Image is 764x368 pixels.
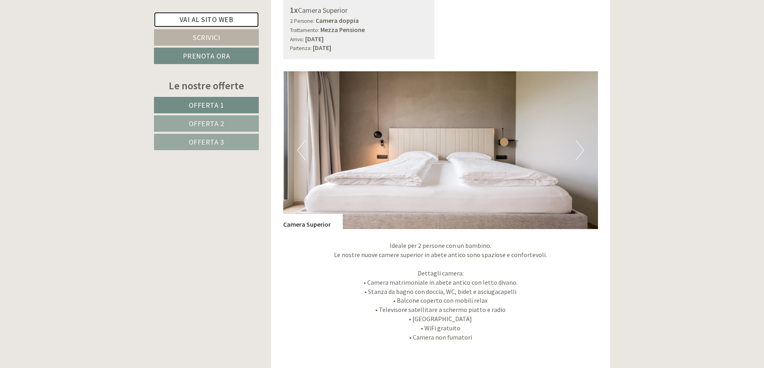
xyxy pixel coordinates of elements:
div: Inso Sonnenheim [12,23,118,30]
small: 13:01 [12,39,118,44]
a: Prenota ora [154,48,259,64]
a: Scrivici [154,29,259,46]
div: Le nostre offerte [154,78,259,93]
span: Offerta 2 [189,119,224,128]
a: Vai al sito web [154,12,259,27]
img: image [283,71,598,229]
span: Offerta 1 [189,101,224,110]
button: Invia [273,209,316,225]
small: Trattamento: [290,27,319,34]
b: [DATE] [305,35,324,43]
small: Arrivo: [290,36,304,43]
b: [DATE] [313,44,331,52]
b: Mezza Pensione [320,26,365,34]
b: Camera doppia [316,16,359,24]
b: 1x [290,5,298,15]
button: Previous [297,140,306,160]
small: 2 Persone: [290,18,314,24]
p: Ideale per 2 persone con un bambino. Le nostre nuove camere superior in abete antico sono spazios... [283,241,598,342]
div: Camera Superior [290,4,428,16]
div: Buon giorno, come possiamo aiutarla? [6,22,122,46]
div: [DATE] [143,6,172,20]
button: Next [576,140,584,160]
div: Camera Superior [283,214,343,229]
small: Partenza: [290,45,312,52]
span: Offerta 3 [189,137,224,147]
